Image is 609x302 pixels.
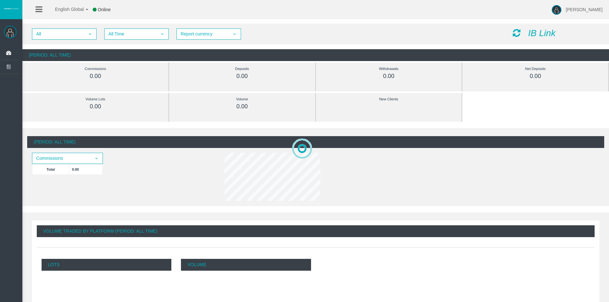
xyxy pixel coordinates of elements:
[98,7,111,12] span: Online
[27,136,604,148] div: (Period: All Time)
[181,259,311,271] p: Volume
[477,65,594,73] div: Net Deposits
[37,103,154,110] div: 0.00
[566,7,603,12] span: [PERSON_NAME]
[183,65,301,73] div: Deposits
[330,96,448,103] div: New Clients
[33,29,84,39] span: All
[183,103,301,110] div: 0.00
[105,29,157,39] span: All Time
[32,164,69,174] td: Total
[477,73,594,80] div: 0.00
[3,7,19,10] img: logo.svg
[232,32,237,37] span: select
[160,32,165,37] span: select
[88,32,93,37] span: select
[33,153,91,163] span: Commissions
[94,156,99,161] span: select
[69,164,103,174] td: 0.00
[330,73,448,80] div: 0.00
[37,225,595,237] div: Volume Traded By Platform (Period: All Time)
[37,96,154,103] div: Volume Lots
[528,28,556,38] i: IB Link
[47,7,84,12] span: English Global
[37,73,154,80] div: 0.00
[513,28,520,37] i: Reload Dashboard
[552,5,561,15] img: user-image
[183,73,301,80] div: 0.00
[330,65,448,73] div: Withdrawals
[183,96,301,103] div: Volume
[42,259,171,271] p: Lots
[37,65,154,73] div: Commissions
[22,49,609,61] div: (Period: All Time)
[177,29,229,39] span: Report currency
